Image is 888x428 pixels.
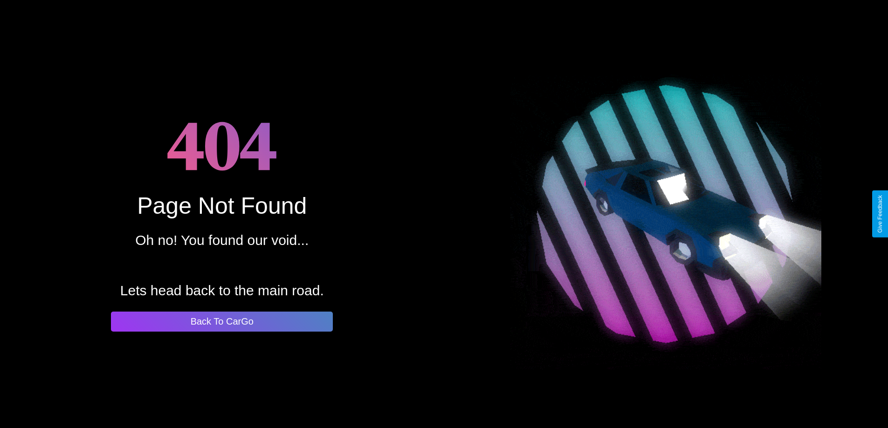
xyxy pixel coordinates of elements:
div: Page Not Found [137,192,307,219]
img: spinning car [510,59,821,369]
div: Give Feedback [877,195,883,233]
h1: 404 [167,97,277,192]
p: Oh no! You found our void... Lets head back to the main road. [120,228,324,303]
button: Back To CarGo [111,312,333,332]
